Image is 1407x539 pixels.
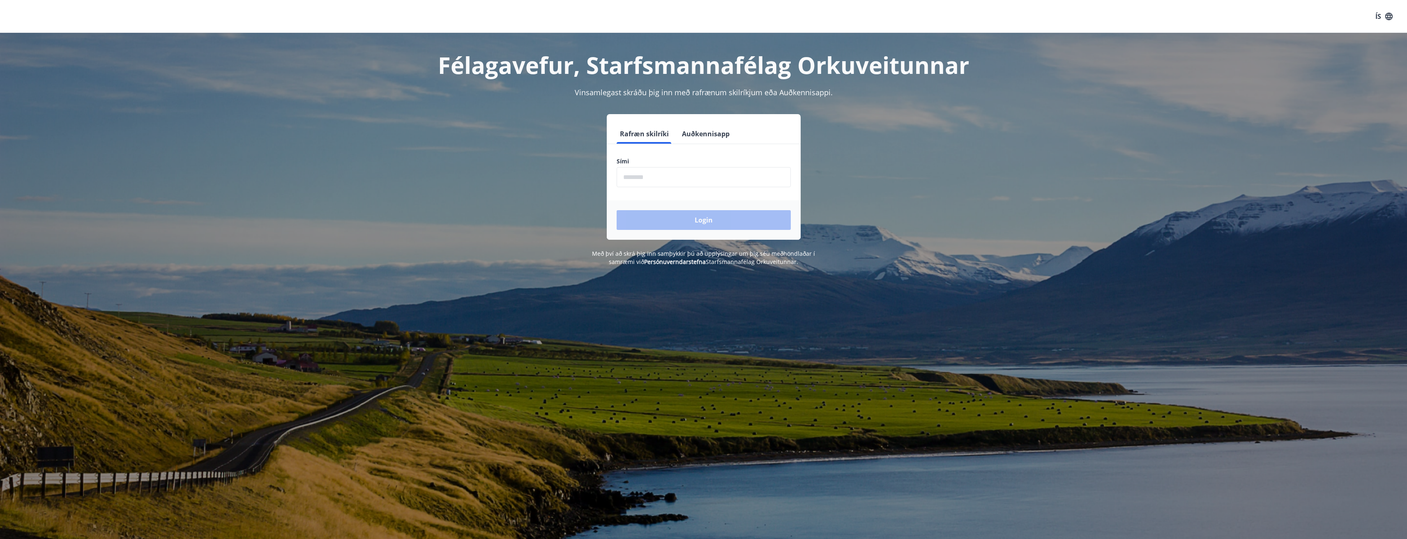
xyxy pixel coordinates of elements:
h1: Félagavefur, Starfsmannafélag Orkuveitunnar [418,49,990,80]
a: Persónuverndarstefna [644,258,706,266]
button: Auðkennisapp [679,124,733,144]
button: ÍS [1371,9,1397,24]
span: Með því að skrá þig inn samþykkir þú að upplýsingar um þig séu meðhöndlaðar í samræmi við Starfsm... [592,250,815,266]
span: Vinsamlegast skráðu þig inn með rafrænum skilríkjum eða Auðkennisappi. [575,87,833,97]
label: Sími [617,157,791,165]
button: Rafræn skilríki [617,124,672,144]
